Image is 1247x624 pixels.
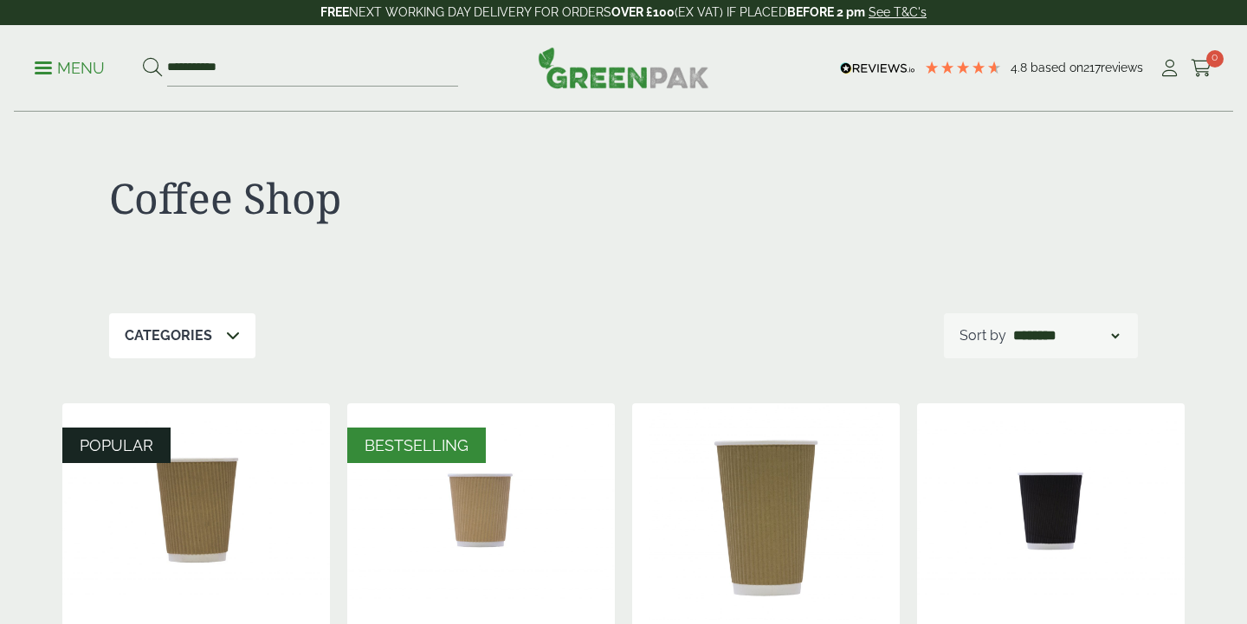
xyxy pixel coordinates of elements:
[1206,50,1224,68] span: 0
[1010,325,1122,346] select: Shop order
[347,403,615,620] img: 8oz Kraft Ripple Cup-0
[1191,60,1212,77] i: Cart
[917,403,1185,620] img: 8oz Black Ripple Cup -0
[320,5,349,19] strong: FREE
[1083,61,1101,74] span: 217
[109,173,623,223] h1: Coffee Shop
[1101,61,1143,74] span: reviews
[35,58,105,79] p: Menu
[840,62,915,74] img: REVIEWS.io
[632,403,900,620] img: 16oz Kraft c
[538,47,709,88] img: GreenPak Supplies
[1031,61,1083,74] span: Based on
[787,5,865,19] strong: BEFORE 2 pm
[1159,60,1180,77] i: My Account
[125,325,212,346] p: Categories
[80,436,153,454] span: POPULAR
[924,60,1002,75] div: 4.77 Stars
[1191,55,1212,81] a: 0
[611,5,675,19] strong: OVER £100
[365,436,468,454] span: BESTSELLING
[62,403,330,620] img: 12oz Kraft Ripple Cup-0
[959,325,1006,346] p: Sort by
[1011,61,1031,74] span: 4.8
[869,5,927,19] a: See T&C's
[35,58,105,75] a: Menu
